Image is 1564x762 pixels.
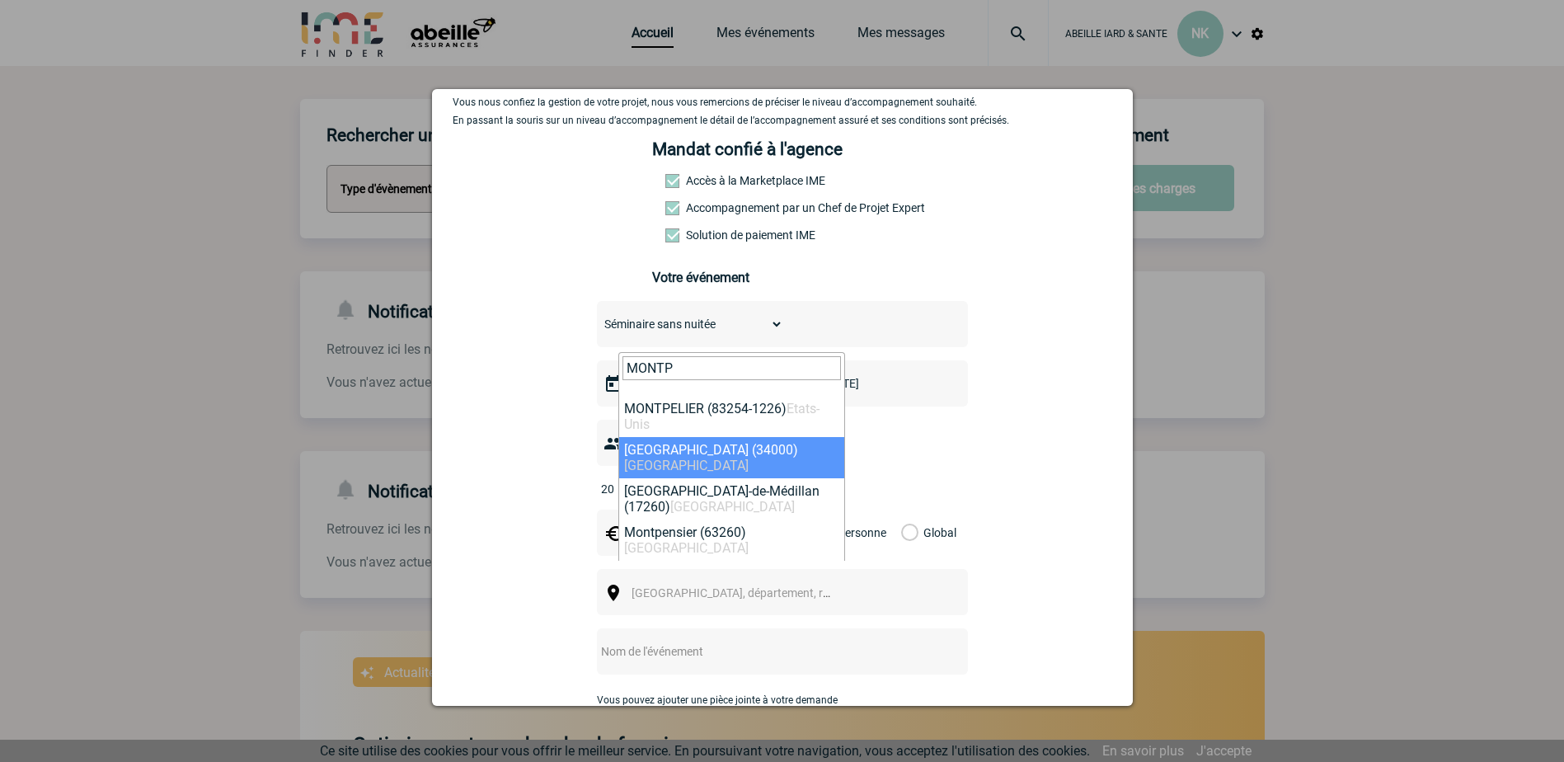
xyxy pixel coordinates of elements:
[665,201,738,214] label: Prestation payante
[665,174,738,187] label: Accès à la Marketplace IME
[619,437,844,478] li: [GEOGRAPHIC_DATA] (34000)
[670,499,795,515] span: [GEOGRAPHIC_DATA]
[624,458,749,473] span: [GEOGRAPHIC_DATA]
[632,586,861,600] span: [GEOGRAPHIC_DATA], département, région...
[821,373,935,394] input: Date de fin
[652,139,843,159] h4: Mandat confié à l'agence
[624,540,749,556] span: [GEOGRAPHIC_DATA]
[901,510,912,556] label: Global
[624,401,820,432] span: Etats-Unis
[619,396,844,437] li: MONTPELIER (83254-1226)
[597,694,968,706] p: Vous pouvez ajouter une pièce jointe à votre demande
[453,96,1112,108] p: Vous nous confiez la gestion de votre projet, nous vous remercions de préciser le niveau d’accomp...
[597,478,752,500] input: Nombre de participants
[597,641,924,662] input: Nom de l'événement
[453,115,1112,126] p: En passant la souris sur un niveau d’accompagnement le détail de l’accompagnement assuré et ses c...
[619,478,844,520] li: [GEOGRAPHIC_DATA]-de-Médillan (17260)
[652,270,912,285] h3: Votre événement
[665,228,738,242] label: Conformité aux process achat client, Prise en charge de la facturation, Mutualisation de plusieur...
[619,520,844,561] li: Montpensier (63260)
